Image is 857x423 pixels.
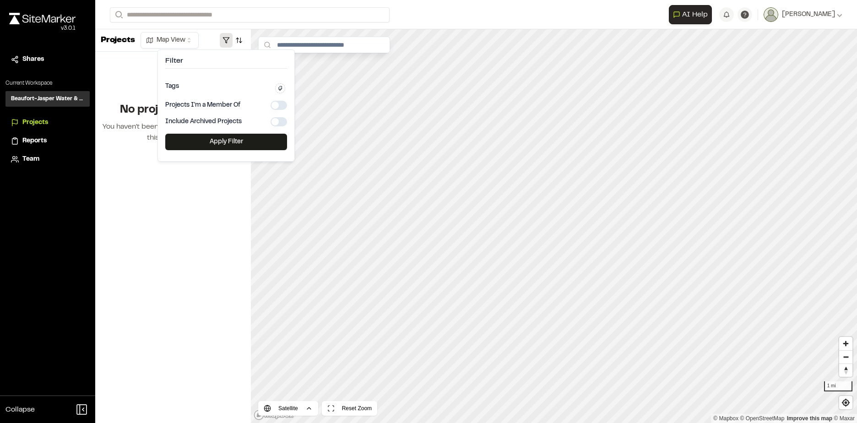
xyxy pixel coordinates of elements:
a: Projects [11,118,84,128]
button: Reset Zoom [322,401,377,416]
button: [PERSON_NAME] [764,7,842,22]
span: AI Help [682,9,708,20]
a: Mapbox [713,415,738,422]
img: rebrand.png [9,13,76,24]
a: Maxar [834,415,855,422]
div: 1 mi [824,381,852,391]
div: You haven't been invited to any projects on this workspace. [103,121,244,143]
button: Edit Tags [275,83,285,93]
a: Shares [11,54,84,65]
span: [PERSON_NAME] [782,10,835,20]
canvas: Map [251,29,857,423]
a: Mapbox logo [254,410,294,420]
div: Oh geez...please don't... [9,24,76,33]
a: Map feedback [787,415,832,422]
h4: Filter [165,57,287,69]
button: Reset bearing to north [839,363,852,377]
p: Projects [101,34,135,47]
button: Satellite [258,401,318,416]
label: Projects I'm a Member Of [165,102,240,108]
label: Tags [165,83,179,90]
span: Shares [22,54,44,65]
button: Find my location [839,396,852,409]
span: Team [22,154,39,164]
a: Reports [11,136,84,146]
h2: No projects to show [103,103,244,118]
span: Zoom out [839,351,852,363]
button: Zoom out [839,350,852,363]
button: Apply Filter [165,134,287,150]
div: Open AI Assistant [669,5,716,24]
button: Search [110,7,126,22]
p: Current Workspace [5,79,90,87]
span: Projects [22,118,48,128]
span: Collapse [5,404,35,415]
label: Include Archived Projects [165,119,242,125]
a: Team [11,154,84,164]
a: OpenStreetMap [740,415,785,422]
span: Reports [22,136,47,146]
button: Open AI Assistant [669,5,712,24]
button: Zoom in [839,337,852,350]
h3: Beaufort-Jasper Water & Sewer Authority [11,95,84,103]
img: User [764,7,778,22]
